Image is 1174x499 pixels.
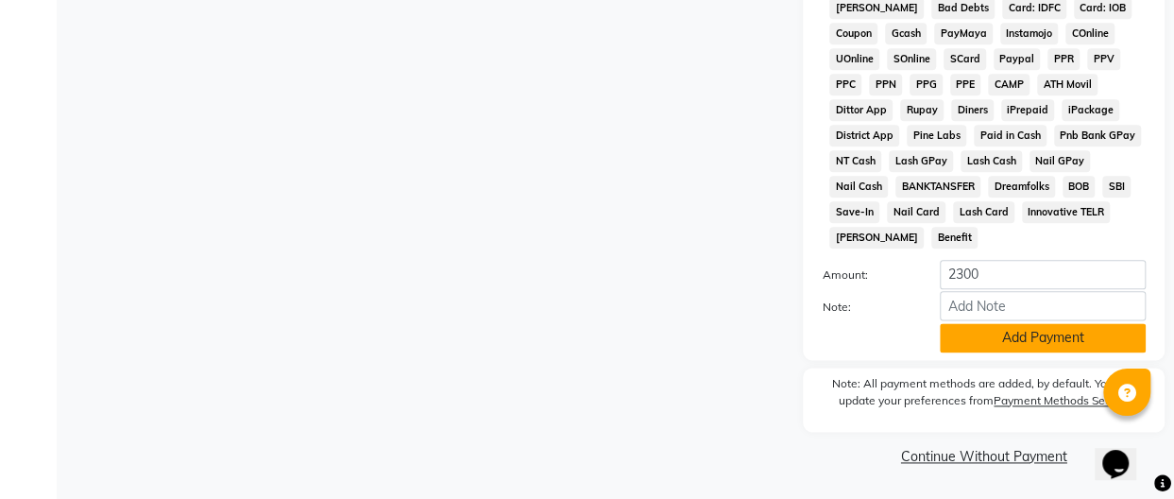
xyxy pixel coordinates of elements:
span: BOB [1063,176,1096,198]
span: Nail GPay [1029,150,1091,172]
span: Nail Cash [829,176,888,198]
span: PPR [1047,48,1080,70]
span: Pnb Bank GPay [1054,125,1142,146]
span: PPG [910,74,943,95]
span: PPN [869,74,902,95]
span: Nail Card [887,201,945,223]
span: [PERSON_NAME] [829,227,924,249]
span: Diners [951,99,994,121]
span: iPackage [1062,99,1119,121]
span: Benefit [931,227,978,249]
button: Add Payment [940,323,1146,353]
span: Rupay [900,99,944,121]
span: Coupon [829,23,877,44]
label: Note: [808,299,925,316]
span: Gcash [885,23,927,44]
span: Dittor App [829,99,893,121]
span: SCard [944,48,986,70]
input: Amount [940,260,1146,289]
span: Instamojo [1000,23,1059,44]
span: CAMP [988,74,1029,95]
span: Lash Cash [961,150,1022,172]
label: Payment Methods Setting [994,392,1129,409]
span: PPE [950,74,981,95]
span: COnline [1065,23,1114,44]
span: iPrepaid [1001,99,1055,121]
span: ATH Movil [1037,74,1097,95]
span: SBI [1102,176,1131,198]
span: Innovative TELR [1022,201,1111,223]
span: UOnline [829,48,879,70]
span: Save-In [829,201,879,223]
span: Paypal [994,48,1041,70]
span: Paid in Cash [974,125,1046,146]
input: Add Note [940,291,1146,320]
span: PayMaya [934,23,993,44]
a: Continue Without Payment [807,447,1161,467]
span: Dreamfolks [988,176,1055,198]
span: PPC [829,74,861,95]
label: Amount: [808,267,925,284]
span: Lash Card [953,201,1014,223]
span: NT Cash [829,150,881,172]
span: PPV [1087,48,1120,70]
label: Note: All payment methods are added, by default. You can update your preferences from [822,375,1146,417]
span: Pine Labs [907,125,966,146]
span: Lash GPay [889,150,953,172]
span: SOnline [887,48,936,70]
span: District App [829,125,899,146]
iframe: chat widget [1095,423,1155,480]
span: BANKTANSFER [895,176,980,198]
